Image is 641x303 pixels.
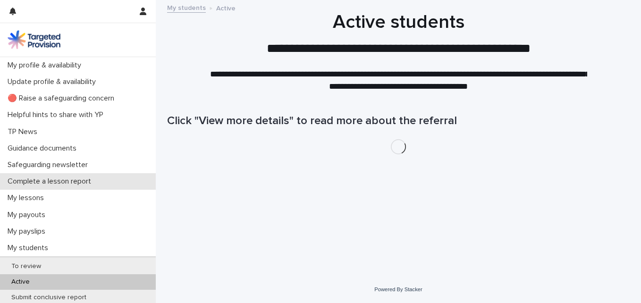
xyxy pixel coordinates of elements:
[4,77,103,86] p: Update profile & availability
[4,177,99,186] p: Complete a lesson report
[8,30,60,49] img: M5nRWzHhSzIhMunXDL62
[4,262,49,270] p: To review
[4,110,111,119] p: Helpful hints to share with YP
[374,286,422,292] a: Powered By Stacker
[4,244,56,252] p: My students
[167,2,206,13] a: My students
[4,61,89,70] p: My profile & availability
[167,11,630,34] h1: Active students
[216,2,236,13] p: Active
[4,160,95,169] p: Safeguarding newsletter
[4,294,94,302] p: Submit conclusive report
[4,94,122,103] p: 🔴 Raise a safeguarding concern
[167,114,630,128] h1: Click "View more details" to read more about the referral
[4,127,45,136] p: TP News
[4,227,53,236] p: My payslips
[4,144,84,153] p: Guidance documents
[4,210,53,219] p: My payouts
[4,194,51,202] p: My lessons
[4,278,37,286] p: Active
